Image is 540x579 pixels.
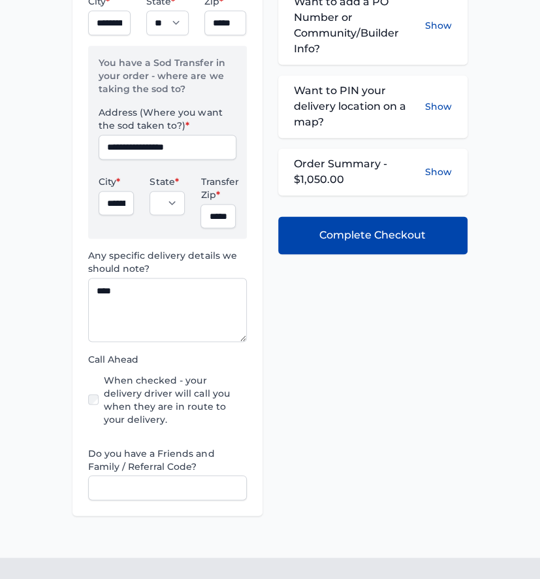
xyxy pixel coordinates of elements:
[150,175,185,188] label: State
[294,83,425,130] span: Want to PIN your delivery location on a map?
[104,373,246,425] label: When checked - your delivery driver will call you when they are in route to your delivery.
[278,216,468,254] button: Complete Checkout
[425,83,452,130] button: Show
[88,352,246,365] label: Call Ahead
[294,156,425,188] span: Order Summary - $1,050.00
[99,106,236,132] label: Address (Where you want the sod taken to?)
[88,249,246,275] label: Any specific delivery details we should note?
[319,227,426,243] span: Complete Checkout
[88,446,246,472] label: Do you have a Friends and Family / Referral Code?
[200,175,236,201] label: Transfer Zip
[99,56,236,106] p: You have a Sod Transfer in your order - where are we taking the sod to?
[425,165,452,178] button: Show
[99,175,134,188] label: City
